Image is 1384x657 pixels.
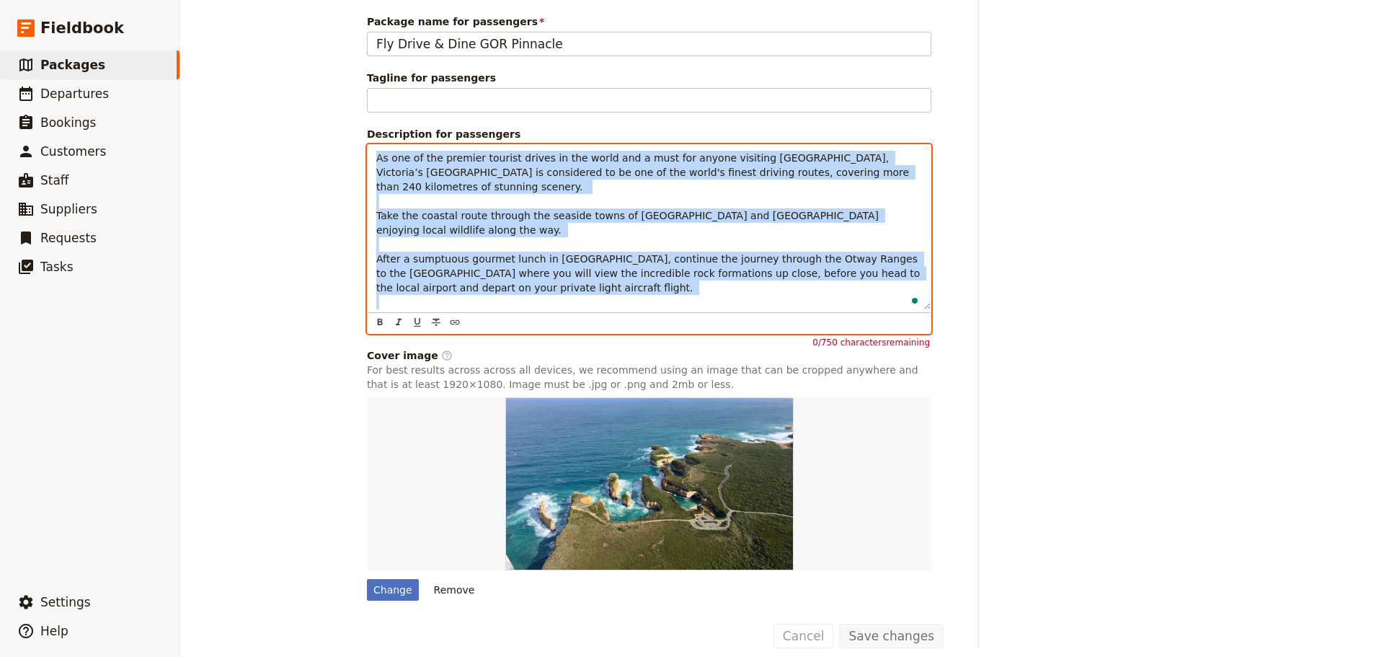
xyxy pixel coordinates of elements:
[505,397,794,570] img: https://d33jgr8dhgav85.cloudfront.net/667bd3a61fb3dd5259ba7474/6748f8ebc2390204c78c56a9?Expires=1...
[367,348,931,363] div: Cover image
[427,579,482,601] button: Remove
[40,624,68,638] span: Help
[376,152,923,337] span: As one of the premier tourist drives in the world and a must for anyone visiting [GEOGRAPHIC_DATA...
[391,314,407,330] button: Format italic
[368,145,931,309] div: To enrich screen reader interactions, please activate Accessibility in Grammarly extension settings
[40,115,96,130] span: Bookings
[367,14,931,29] span: Package name for passengers
[372,314,388,330] button: Format bold
[40,202,97,216] span: Suppliers
[40,87,109,101] span: Departures
[40,595,91,609] span: Settings
[40,144,106,159] span: Customers
[40,173,69,188] span: Staff
[447,314,463,330] button: Insert link
[839,624,944,648] button: Save changes
[428,314,444,330] button: Format strikethrough
[808,335,931,350] span: 0 / 750 characters remaining
[40,17,124,39] span: Fieldbook
[40,231,97,245] span: Requests
[367,32,931,56] input: Package name for passengers
[367,127,931,141] div: Description for passengers
[409,314,425,330] button: Format underline
[367,579,419,601] div: Change
[441,350,453,361] span: ​
[367,88,931,113] input: Tagline for passengers
[40,260,74,274] span: Tasks
[773,624,834,648] button: Cancel
[367,363,931,392] p: For best results across across all devices, we recommend using an image that can be cropped anywh...
[367,71,931,85] span: Tagline for passengers
[40,58,105,72] span: Packages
